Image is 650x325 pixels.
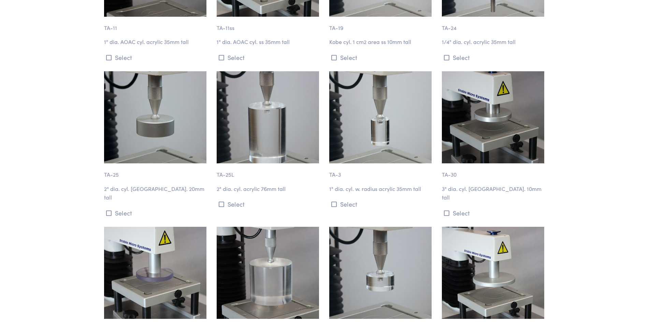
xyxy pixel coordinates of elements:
button: Select [442,52,546,63]
p: 1" dia. AOAC cyl. acrylic 35mm tall [104,38,208,46]
button: Select [217,198,321,210]
p: TA-3 [329,163,434,179]
p: TA-19 [329,17,434,32]
img: cylinder_ta-30we_3-inch-diameter.jpg [217,227,319,319]
p: 1/4" dia. cyl. acrylic 35mm tall [442,38,546,46]
img: cylinder_ta-25l_2-inch-diameter_2.jpg [217,71,319,163]
button: Select [217,52,321,63]
button: Select [329,198,434,210]
img: cylinder_ta-25_2-inch-diameter_2.jpg [104,71,206,163]
p: TA-11 [104,17,208,32]
img: cylinder_ta-4_1-half-inch-diameter_2.jpg [329,227,432,319]
img: cylinder_ta-30_3-inch-diameter.jpg [442,71,544,163]
img: cylinder_ta-30a_3-inch-diameter.jpg [104,227,206,319]
p: Kobe cyl. 1 cm2 area ss 10mm tall [329,38,434,46]
img: cylinder_ta-3_1-inch-diameter2.jpg [329,71,432,163]
p: 1" dia. cyl. w. radius acrylic 35mm tall [329,184,434,193]
button: Select [442,207,546,219]
p: TA-30 [442,163,546,179]
p: 3" dia. cyl. [GEOGRAPHIC_DATA]. 10mm tall [442,184,546,202]
button: Select [104,207,208,219]
img: cylinder_ta-40_4-inch-diameter.jpg [442,227,544,319]
p: TA-25 [104,163,208,179]
p: 2" dia. cyl. [GEOGRAPHIC_DATA]. 20mm tall [104,184,208,202]
p: 1" dia. AOAC cyl. ss 35mm tall [217,38,321,46]
p: TA-25L [217,163,321,179]
p: 2" dia. cyl. acrylic 76mm tall [217,184,321,193]
button: Select [104,52,208,63]
p: TA-24 [442,17,546,32]
p: TA-11ss [217,17,321,32]
button: Select [329,52,434,63]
